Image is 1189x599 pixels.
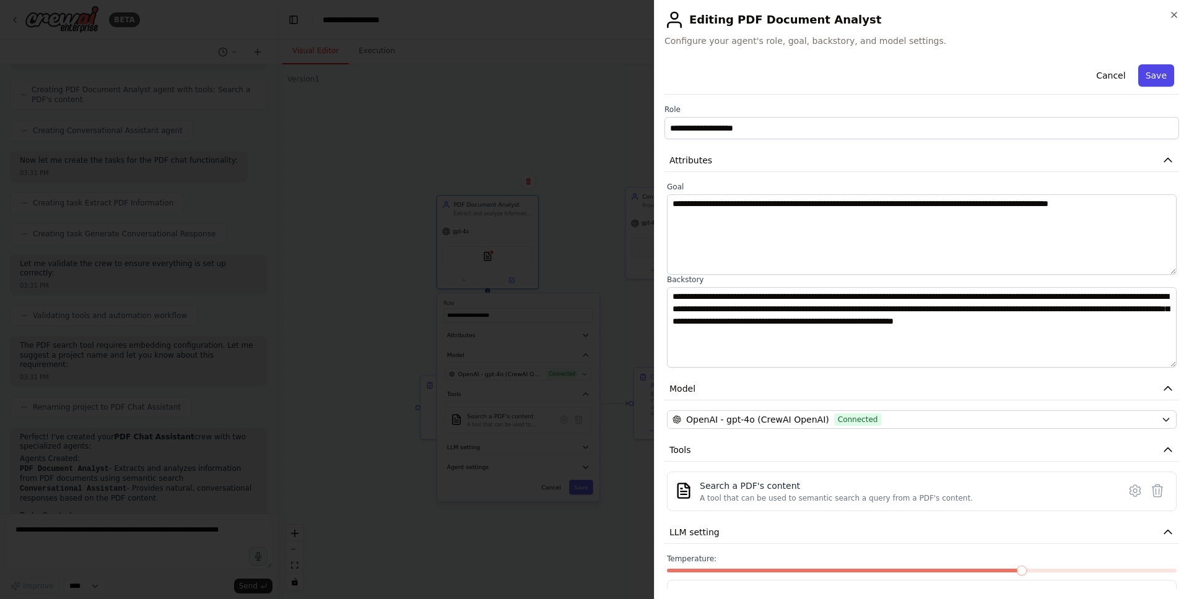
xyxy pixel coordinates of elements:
button: Model [664,377,1179,400]
span: Tools [669,444,691,456]
div: Search a PDF's content [700,480,973,492]
button: Cancel [1089,64,1133,87]
button: Attributes [664,149,1179,172]
button: OpenAI - gpt-4o (CrewAI OpenAI)Connected [667,410,1177,429]
span: LLM setting [669,526,720,538]
button: Save [1138,64,1174,87]
button: Configure tool [1124,480,1146,502]
span: Model [669,382,695,395]
span: Temperature: [667,554,716,564]
h5: Temperature [677,588,1166,598]
button: Tools [664,439,1179,462]
label: Role [664,105,1179,114]
div: A tool that can be used to semantic search a query from a PDF's content. [700,493,973,503]
span: Connected [834,413,882,426]
label: Backstory [667,275,1177,285]
img: PDFSearchTool [675,482,692,499]
span: OpenAI - gpt-4o (CrewAI OpenAI) [686,413,829,426]
h2: Editing PDF Document Analyst [664,10,1179,30]
span: Configure your agent's role, goal, backstory, and model settings. [664,35,1179,47]
button: LLM setting [664,521,1179,544]
button: Delete tool [1146,480,1169,502]
label: Goal [667,182,1177,192]
span: Attributes [669,154,712,166]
